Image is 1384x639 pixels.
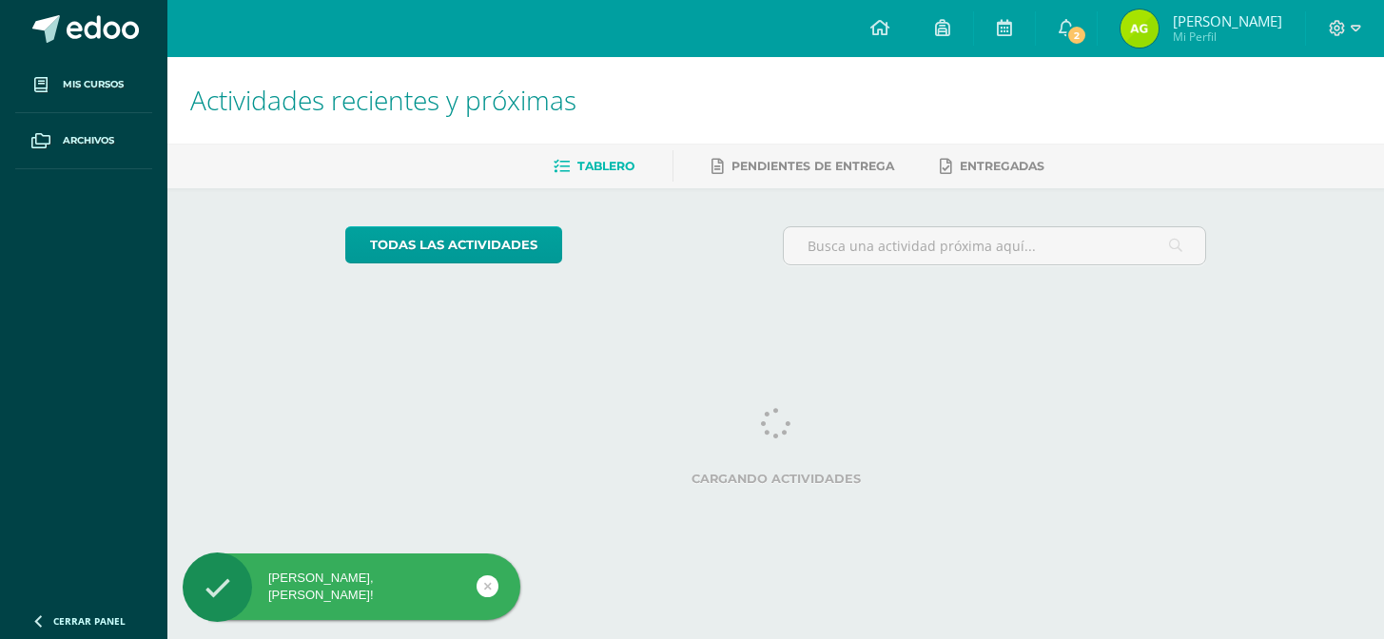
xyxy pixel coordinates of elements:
span: Cerrar panel [53,614,126,628]
a: Mis cursos [15,57,152,113]
a: todas las Actividades [345,226,562,263]
span: Actividades recientes y próximas [190,82,576,118]
span: Entregadas [960,159,1044,173]
span: Mi Perfil [1173,29,1282,45]
span: Tablero [577,159,634,173]
span: [PERSON_NAME] [1173,11,1282,30]
a: Archivos [15,113,152,169]
a: Entregadas [940,151,1044,182]
label: Cargando actividades [345,472,1206,486]
a: Pendientes de entrega [711,151,894,182]
span: Pendientes de entrega [731,159,894,173]
span: Archivos [63,133,114,148]
a: Tablero [554,151,634,182]
span: Mis cursos [63,77,124,92]
img: 7f81f4ba5cc2156d4da63f1ddbdbb887.png [1121,10,1159,48]
span: 2 [1066,25,1087,46]
div: [PERSON_NAME], [PERSON_NAME]! [183,570,520,604]
input: Busca una actividad próxima aquí... [784,227,1205,264]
